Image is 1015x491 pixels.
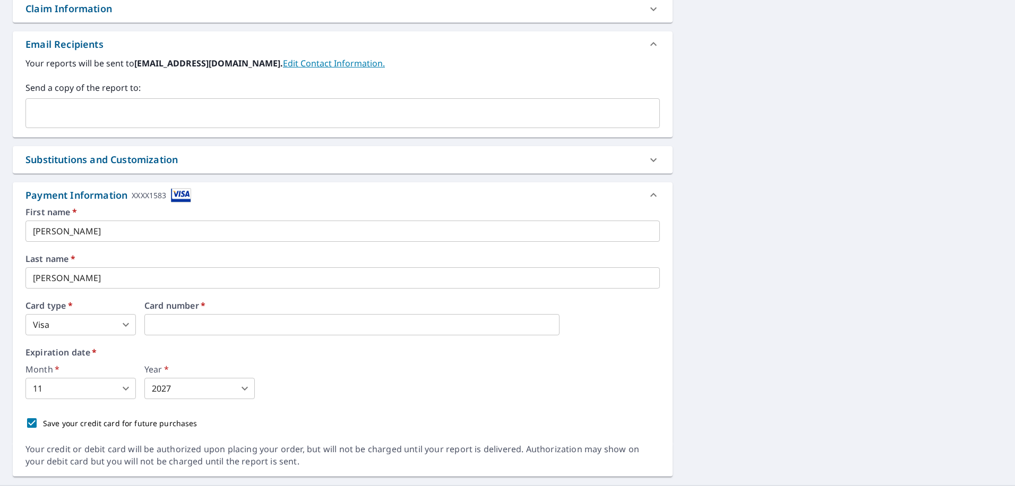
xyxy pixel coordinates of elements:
[144,314,560,335] iframe: secure payment field
[144,365,255,374] label: Year
[43,418,197,429] p: Save your credit card for future purchases
[25,301,136,310] label: Card type
[25,153,178,167] div: Substitutions and Customization
[13,146,673,173] div: Substitutions and Customization
[25,348,660,357] label: Expiration date
[25,255,660,263] label: Last name
[25,57,660,70] label: Your reports will be sent to
[13,31,673,57] div: Email Recipients
[25,188,191,202] div: Payment Information
[25,81,660,94] label: Send a copy of the report to:
[25,2,112,16] div: Claim Information
[25,365,136,374] label: Month
[13,182,673,208] div: Payment InformationXXXX1583cardImage
[25,208,660,216] label: First name
[132,188,166,202] div: XXXX1583
[25,378,136,399] div: 11
[144,301,660,310] label: Card number
[144,378,255,399] div: 2027
[134,57,283,69] b: [EMAIL_ADDRESS][DOMAIN_NAME].
[25,314,136,335] div: Visa
[283,57,385,69] a: EditContactInfo
[25,443,660,468] div: Your credit or debit card will be authorized upon placing your order, but will not be charged unt...
[25,37,104,52] div: Email Recipients
[171,188,191,202] img: cardImage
